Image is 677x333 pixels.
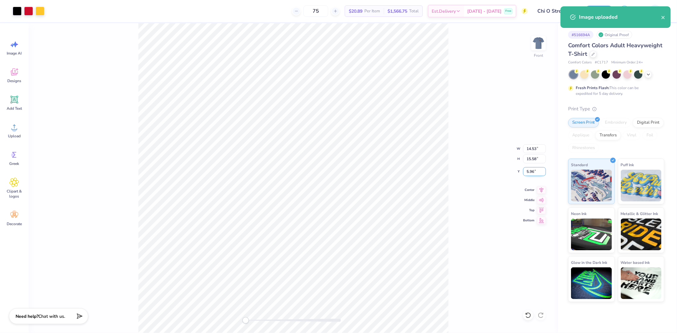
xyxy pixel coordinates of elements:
[571,259,607,266] span: Glow in the Dark Ink
[623,131,640,140] div: Vinyl
[571,219,612,250] img: Neon Ink
[568,31,594,39] div: # 516694A
[621,259,650,266] span: Water based Ink
[16,313,38,319] strong: Need help?
[633,118,664,127] div: Digital Print
[7,106,22,111] span: Add Text
[349,8,362,15] span: $20.89
[7,51,22,56] span: Image AI
[38,313,65,319] span: Chat with us.
[638,5,664,17] a: NT
[409,8,419,15] span: Total
[621,161,634,168] span: Puff Ink
[649,5,661,17] img: Nestor Talens
[595,60,608,65] span: # C1717
[534,53,543,58] div: Front
[661,13,666,21] button: close
[601,118,631,127] div: Embroidery
[10,161,19,166] span: Greek
[303,5,328,17] input: – –
[642,131,657,140] div: Foil
[571,267,612,299] img: Glow in the Dark Ink
[523,208,534,213] span: Top
[568,60,592,65] span: Comfort Colors
[523,218,534,223] span: Bottom
[568,143,599,153] div: Rhinestones
[467,8,501,15] span: [DATE] - [DATE]
[576,85,609,90] strong: Fresh Prints Flash:
[533,5,579,17] input: Untitled Design
[532,37,545,49] img: Front
[568,105,664,113] div: Print Type
[621,210,658,217] span: Metallic & Glitter Ink
[7,221,22,226] span: Decorate
[568,42,662,58] span: Comfort Colors Adult Heavyweight T-Shirt
[571,161,588,168] span: Standard
[579,13,661,21] div: Image uploaded
[523,187,534,193] span: Center
[597,31,632,39] div: Original Proof
[621,170,662,201] img: Puff Ink
[576,85,654,96] div: This color can be expedited for 5 day delivery.
[523,198,534,203] span: Middle
[388,8,407,15] span: $1,566.75
[364,8,380,15] span: Per Item
[611,60,643,65] span: Minimum Order: 24 +
[432,8,456,15] span: Est. Delivery
[571,210,587,217] span: Neon Ink
[7,78,21,83] span: Designs
[568,118,599,127] div: Screen Print
[621,267,662,299] img: Water based Ink
[568,131,594,140] div: Applique
[8,134,21,139] span: Upload
[242,317,249,323] div: Accessibility label
[4,189,25,199] span: Clipart & logos
[505,9,511,13] span: Free
[621,219,662,250] img: Metallic & Glitter Ink
[571,170,612,201] img: Standard
[595,131,621,140] div: Transfers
